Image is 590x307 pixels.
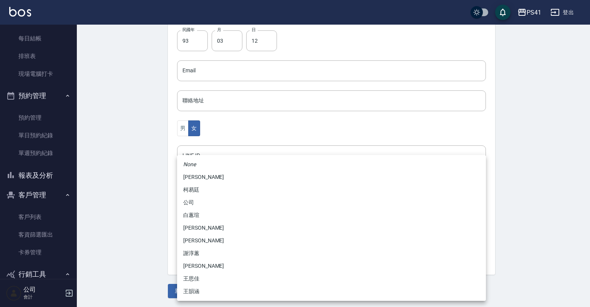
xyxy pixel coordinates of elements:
li: [PERSON_NAME] [177,171,486,184]
li: 王韻涵 [177,285,486,298]
li: [PERSON_NAME] [177,222,486,234]
li: [PERSON_NAME] [177,234,486,247]
li: 公司 [177,196,486,209]
li: 謝淳蕙 [177,247,486,260]
em: None [183,160,196,169]
li: 柯易廷 [177,184,486,196]
li: [PERSON_NAME] [177,260,486,272]
li: 王思佳 [177,272,486,285]
li: 白蕙瑄 [177,209,486,222]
